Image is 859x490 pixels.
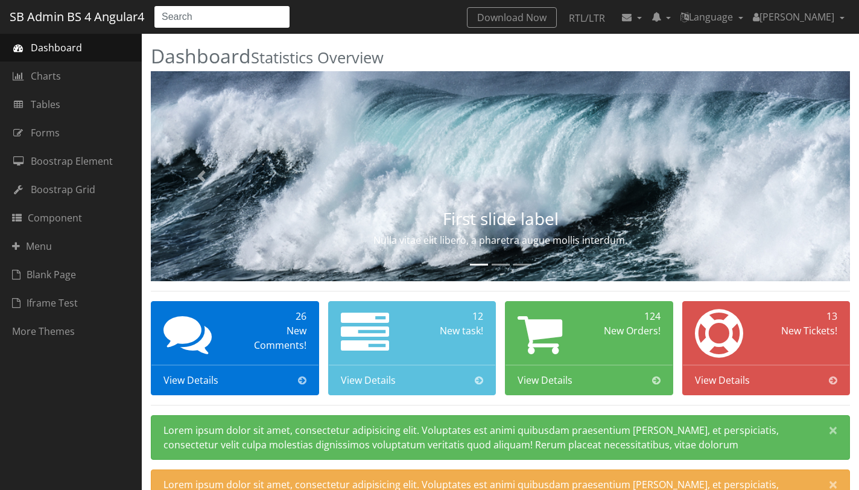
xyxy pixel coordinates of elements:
h2: Dashboard [151,45,850,66]
div: 13 [770,309,837,323]
span: View Details [163,373,218,387]
span: View Details [695,373,750,387]
div: New Orders! [594,323,661,338]
div: New Comments! [239,323,306,352]
img: Random first slide [151,71,850,281]
div: 26 [239,309,306,323]
div: 12 [416,309,483,323]
a: Language [676,5,748,29]
div: Lorem ipsum dolor sit amet, consectetur adipisicing elit. Voluptates est animi quibusdam praesent... [151,415,850,460]
a: RTL/LTR [559,7,615,29]
div: New task! [416,323,483,338]
div: New Tickets! [770,323,837,338]
span: View Details [518,373,572,387]
div: 124 [594,309,661,323]
button: Close [817,416,849,445]
input: Search [154,5,290,28]
span: × [829,422,837,438]
h3: First slide label [256,209,745,228]
span: View Details [341,373,396,387]
small: Statistics Overview [251,47,384,68]
a: SB Admin BS 4 Angular4 [10,5,144,28]
span: Menu [12,239,52,253]
a: [PERSON_NAME] [748,5,849,29]
p: Nulla vitae elit libero, a pharetra augue mollis interdum. [256,233,745,247]
a: Download Now [467,7,557,28]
